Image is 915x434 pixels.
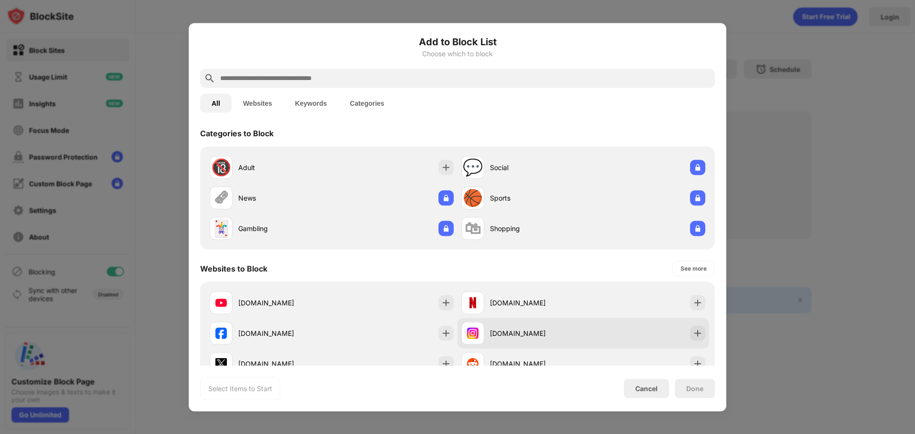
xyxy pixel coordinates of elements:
img: favicons [467,297,478,308]
h6: Add to Block List [200,34,715,49]
img: search.svg [204,72,215,84]
div: Websites to Block [200,263,267,273]
div: 🗞 [213,188,229,208]
div: [DOMAIN_NAME] [490,328,583,338]
div: Adult [238,162,332,172]
div: Gambling [238,223,332,233]
img: favicons [467,327,478,339]
button: Websites [232,93,284,112]
div: See more [681,263,707,273]
img: favicons [215,297,227,308]
div: Social [490,162,583,172]
button: Keywords [284,93,338,112]
img: favicons [215,327,227,339]
div: Cancel [635,384,658,393]
div: 🏀 [463,188,483,208]
div: Shopping [490,223,583,233]
div: Sports [490,193,583,203]
div: 🃏 [211,219,231,238]
div: Categories to Block [200,128,274,138]
div: Choose which to block [200,50,715,57]
button: Categories [338,93,396,112]
div: [DOMAIN_NAME] [238,328,332,338]
div: News [238,193,332,203]
div: 🛍 [465,219,481,238]
div: Done [686,384,703,392]
img: favicons [467,358,478,369]
div: [DOMAIN_NAME] [238,359,332,369]
div: [DOMAIN_NAME] [490,359,583,369]
div: [DOMAIN_NAME] [238,298,332,308]
div: 💬 [463,158,483,177]
div: Select Items to Start [208,384,272,393]
button: All [200,93,232,112]
div: [DOMAIN_NAME] [490,298,583,308]
div: 🔞 [211,158,231,177]
img: favicons [215,358,227,369]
